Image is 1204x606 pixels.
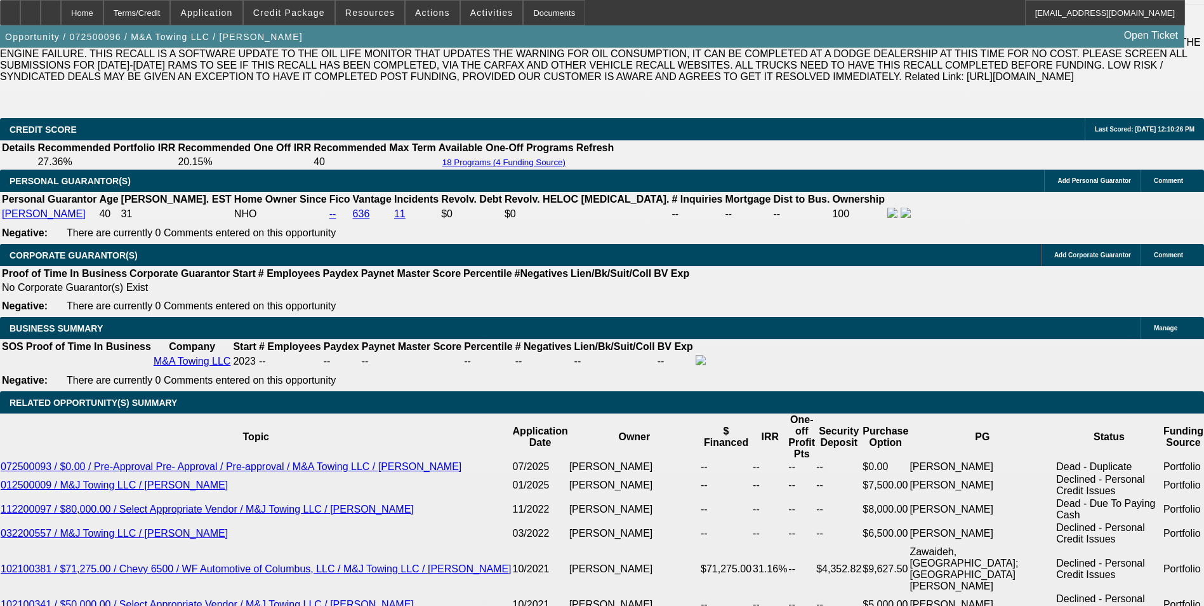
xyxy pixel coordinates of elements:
td: [PERSON_NAME] [569,522,700,546]
span: Add Corporate Guarantor [1054,252,1131,259]
span: Opportunity / 072500096 / M&A Towing LLC / [PERSON_NAME] [5,32,303,42]
th: Recommended One Off IRR [177,142,312,154]
b: #Negatives [515,268,569,279]
b: # Inquiries [671,194,722,205]
b: Percentile [464,341,512,352]
b: Dist to Bus. [774,194,830,205]
td: Declined - Personal Credit Issues [1055,473,1163,497]
th: Security Deposit [816,414,862,461]
th: $ Financed [700,414,752,461]
td: [PERSON_NAME] [909,522,1055,546]
span: CREDIT SCORE [10,125,77,135]
img: facebook-icon.png [696,355,706,365]
a: M&A Towing LLC [154,356,231,367]
b: Paynet Master Score [362,341,461,352]
b: # Employees [258,268,321,279]
span: PERSONAL GUARANTOR(S) [10,176,131,186]
b: Paynet Master Score [361,268,461,279]
th: Recommended Portfolio IRR [37,142,176,154]
td: Portfolio [1163,461,1204,473]
th: One-off Profit Pts [788,414,816,461]
td: 01/2025 [512,473,569,497]
td: -- [816,473,862,497]
td: -- [788,473,816,497]
b: Ownership [832,194,885,205]
td: -- [700,497,752,522]
td: Zawaideh, [GEOGRAPHIC_DATA]; [GEOGRAPHIC_DATA][PERSON_NAME] [909,546,1055,593]
td: $8,000.00 [862,497,909,522]
td: 03/2022 [512,522,569,546]
td: 40 [98,207,119,221]
img: facebook-icon.png [887,208,897,218]
b: Mortgage [725,194,771,205]
b: # Negatives [515,341,572,352]
a: 112200097 / $80,000.00 / Select Appropriate Vendor / M&J Towing LLC / [PERSON_NAME] [1,504,414,515]
td: [PERSON_NAME] [569,497,700,522]
td: $9,627.50 [862,546,909,593]
b: Lien/Bk/Suit/Coll [571,268,651,279]
td: -- [725,207,772,221]
td: 100 [831,207,885,221]
td: Dead - Due To Paying Cash [1055,497,1163,522]
span: Comment [1154,252,1183,259]
b: Start [232,268,255,279]
a: 032200557 / M&J Towing LLC / [PERSON_NAME] [1,528,228,539]
button: Resources [336,1,404,25]
b: # Employees [259,341,321,352]
td: [PERSON_NAME] [909,473,1055,497]
span: Application [180,8,232,18]
b: Negative: [2,375,48,386]
td: [PERSON_NAME] [909,497,1055,522]
td: -- [752,497,788,522]
td: -- [752,461,788,473]
button: Activities [461,1,523,25]
span: Resources [345,8,395,18]
b: Incidents [394,194,439,205]
b: Negative: [2,300,48,311]
img: linkedin-icon.png [901,208,911,218]
td: -- [752,473,788,497]
a: [PERSON_NAME] [2,208,86,219]
td: 31 [121,207,232,221]
td: -- [788,522,816,546]
span: RELATED OPPORTUNITY(S) SUMMARY [10,398,177,408]
th: IRR [752,414,788,461]
td: 27.36% [37,156,176,168]
b: Corporate Guarantor [129,268,230,279]
a: 102100381 / $71,275.00 / Chevy 6500 / WF Automotive of Columbus, LLC / M&J Towing LLC / [PERSON_N... [1,563,512,574]
b: Lien/Bk/Suit/Coll [574,341,655,352]
td: -- [323,354,360,368]
td: -- [788,546,816,593]
td: 31.16% [752,546,788,593]
b: Fico [329,194,350,205]
div: -- [515,356,572,367]
td: Declined - Personal Credit Issues [1055,546,1163,593]
td: Declined - Personal Credit Issues [1055,522,1163,546]
b: BV Exp [658,341,693,352]
div: -- [464,356,512,367]
span: Manage [1154,325,1177,332]
b: Company [169,341,215,352]
td: -- [816,522,862,546]
th: Proof of Time In Business [1,267,128,280]
td: No Corporate Guarantor(s) Exist [1,281,695,294]
b: Revolv. HELOC [MEDICAL_DATA]. [505,194,670,205]
th: Recommended Max Term [313,142,437,154]
td: $0.00 [862,461,909,473]
th: Application Date [512,414,569,461]
th: Purchase Option [862,414,909,461]
td: 07/2025 [512,461,569,473]
span: Add Personal Guarantor [1057,177,1131,184]
span: -- [259,356,266,367]
td: 10/2021 [512,546,569,593]
td: -- [657,354,694,368]
td: -- [752,522,788,546]
td: -- [700,522,752,546]
button: 18 Programs (4 Funding Source) [439,157,569,168]
td: 11/2022 [512,497,569,522]
td: -- [816,497,862,522]
a: 072500093 / $0.00 / Pre-Approval Pre- Approval / Pre-approval / M&A Towing LLC / [PERSON_NAME] [1,461,461,472]
td: $0 [440,207,503,221]
a: -- [329,208,336,219]
a: 012500009 / M&J Towing LLC / [PERSON_NAME] [1,480,228,490]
